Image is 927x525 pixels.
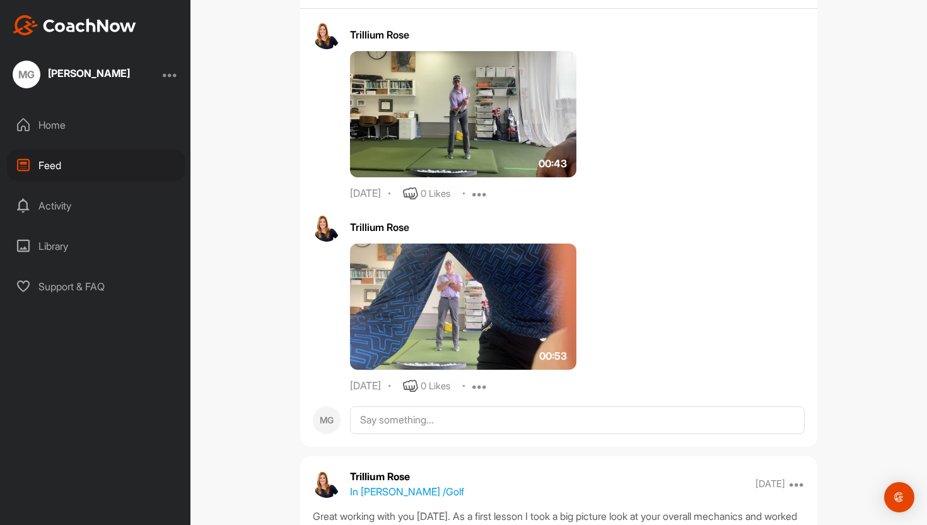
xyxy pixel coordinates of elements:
[313,21,341,49] img: avatar
[350,469,464,484] p: Trillium Rose
[313,470,341,498] img: avatar
[48,68,130,78] div: [PERSON_NAME]
[313,214,341,242] img: avatar
[350,27,805,42] div: Trillium Rose
[7,190,185,221] div: Activity
[421,187,450,201] div: 0 Likes
[350,484,464,499] p: In [PERSON_NAME] / Golf
[755,478,785,490] p: [DATE]
[313,406,341,434] div: MG
[13,61,40,88] div: MG
[350,51,576,177] img: media
[350,220,805,235] div: Trillium Rose
[884,482,914,512] div: Open Intercom Messenger
[421,379,450,394] div: 0 Likes
[350,187,381,200] div: [DATE]
[539,348,567,363] span: 00:53
[13,15,136,35] img: CoachNow
[7,230,185,262] div: Library
[7,271,185,302] div: Support & FAQ
[7,109,185,141] div: Home
[350,380,381,392] div: [DATE]
[7,150,185,181] div: Feed
[539,156,567,171] span: 00:43
[350,244,576,370] img: media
